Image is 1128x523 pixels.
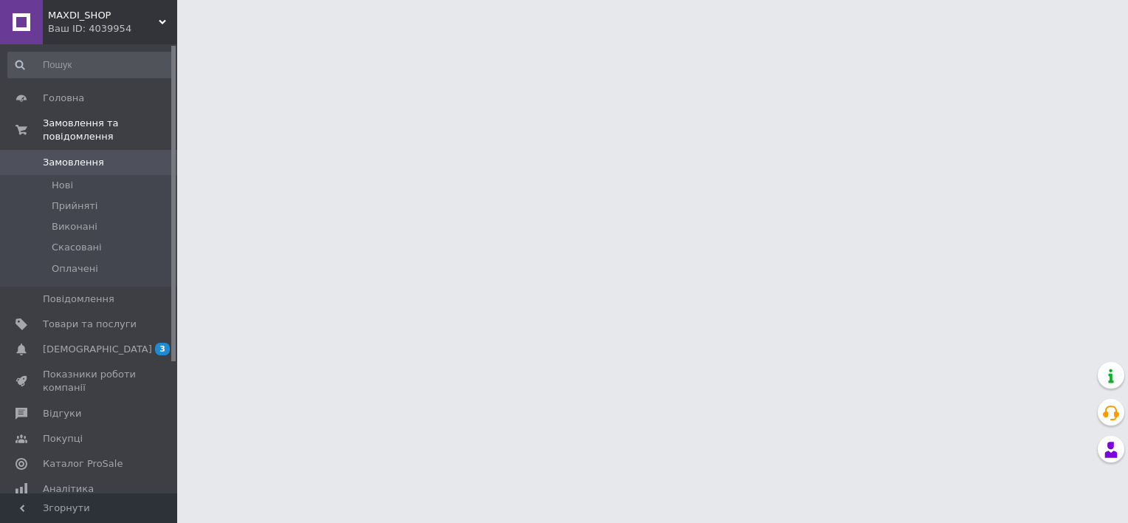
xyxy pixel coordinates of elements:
span: Каталог ProSale [43,457,123,471]
span: Аналітика [43,482,94,496]
div: Ваш ID: 4039954 [48,22,177,35]
span: Замовлення та повідомлення [43,117,177,143]
span: Нові [52,179,73,192]
span: Оплачені [52,262,98,276]
span: Показники роботи компанії [43,368,137,394]
span: Покупці [43,432,83,445]
span: Повідомлення [43,293,114,306]
input: Пошук [7,52,174,78]
span: Скасовані [52,241,102,254]
span: Головна [43,92,84,105]
span: Замовлення [43,156,104,169]
span: Відгуки [43,407,81,420]
span: Товари та послуги [43,318,137,331]
span: [DEMOGRAPHIC_DATA] [43,343,152,356]
span: MAXDI_SHOP [48,9,159,22]
span: 3 [155,343,170,355]
span: Виконані [52,220,97,233]
span: Прийняті [52,199,97,213]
